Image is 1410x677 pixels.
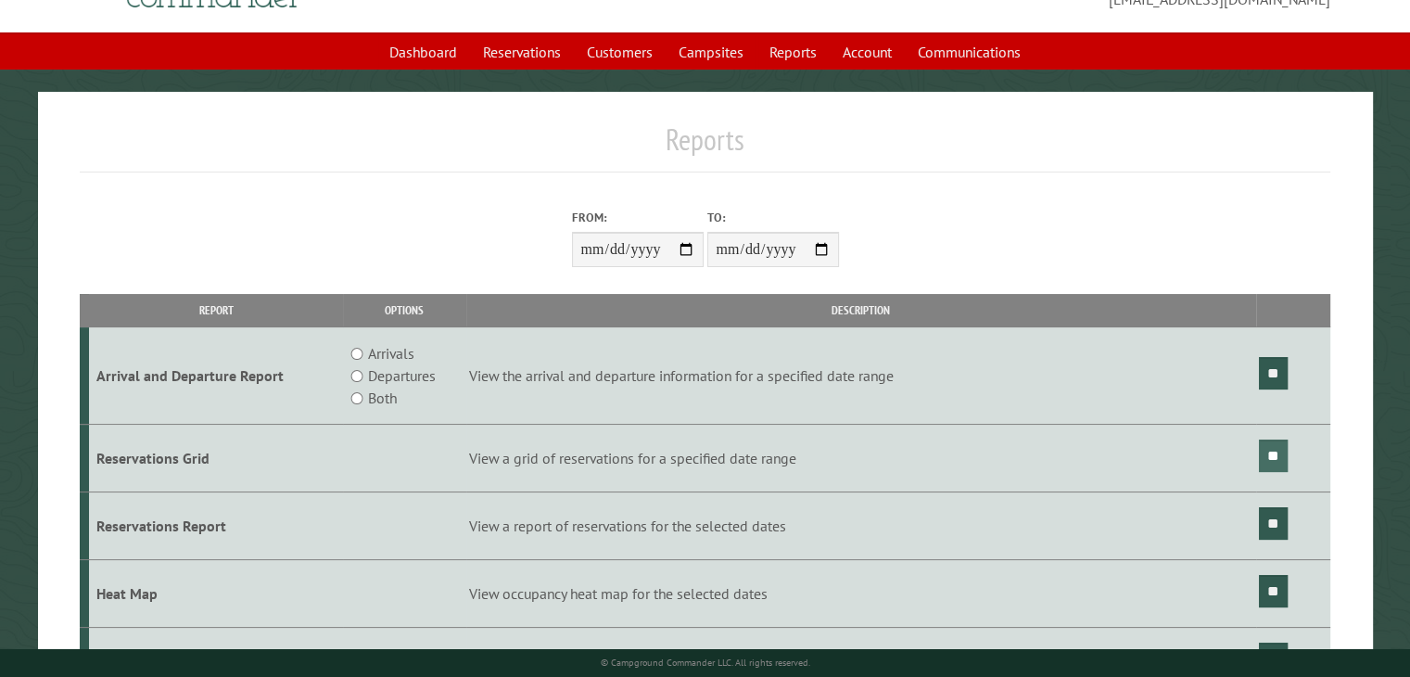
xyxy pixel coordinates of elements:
[667,34,755,70] a: Campsites
[707,209,839,226] label: To:
[368,364,436,387] label: Departures
[758,34,828,70] a: Reports
[89,294,343,326] th: Report
[89,425,343,492] td: Reservations Grid
[466,327,1256,425] td: View the arrival and departure information for a specified date range
[80,121,1330,172] h1: Reports
[572,209,704,226] label: From:
[378,34,468,70] a: Dashboard
[466,294,1256,326] th: Description
[368,342,414,364] label: Arrivals
[472,34,572,70] a: Reservations
[89,492,343,559] td: Reservations Report
[343,294,466,326] th: Options
[832,34,903,70] a: Account
[89,327,343,425] td: Arrival and Departure Report
[601,657,810,669] small: © Campground Commander LLC. All rights reserved.
[466,425,1256,492] td: View a grid of reservations for a specified date range
[89,559,343,627] td: Heat Map
[368,387,397,409] label: Both
[576,34,664,70] a: Customers
[907,34,1032,70] a: Communications
[466,559,1256,627] td: View occupancy heat map for the selected dates
[466,492,1256,559] td: View a report of reservations for the selected dates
